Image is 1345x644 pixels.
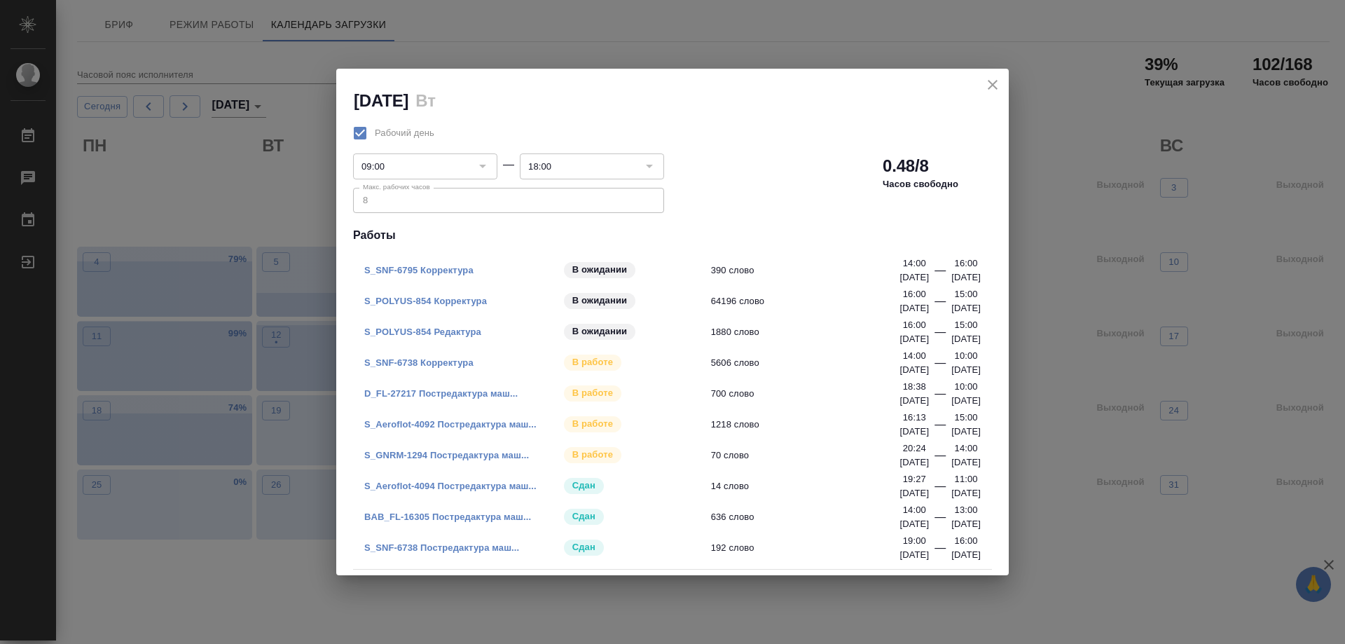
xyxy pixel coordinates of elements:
p: [DATE] [899,517,929,531]
a: S_GNRM-1294 Постредактура маш... [364,450,529,460]
div: — [934,478,946,500]
p: 14:00 [903,256,926,270]
div: — [934,355,946,377]
a: S_POLYUS-854 Редактура [364,327,481,337]
span: 700 слово [711,387,909,401]
p: В ожидании [572,294,628,308]
h2: [DATE] [354,91,408,110]
div: — [934,293,946,315]
p: 15:00 [955,287,978,301]
p: 15:00 [955,318,978,332]
p: 14:00 [903,503,926,517]
p: В работе [572,386,613,400]
p: 19:00 [903,534,926,548]
div: — [934,540,946,562]
p: 10:00 [955,380,978,394]
p: 14:00 [955,441,978,455]
a: D_FL-27217 Постредактура маш... [364,388,518,399]
p: 20:24 [903,441,926,455]
p: 18:38 [903,380,926,394]
p: 16:00 [903,318,926,332]
p: [DATE] [951,517,981,531]
h2: Вт [415,91,435,110]
p: [DATE] [899,332,929,346]
span: 5606 слово [711,356,909,370]
span: Рабочий день [375,126,434,140]
span: 192 слово [711,541,909,555]
p: Сдан [572,540,595,554]
a: S_SNF-6738 Корректура [364,357,474,368]
p: [DATE] [951,486,981,500]
p: [DATE] [899,486,929,500]
p: 11:00 [955,472,978,486]
span: 70 слово [711,448,909,463]
p: 19:27 [903,472,926,486]
p: В ожидании [572,263,628,277]
p: В ожидании [572,324,628,338]
h2: 0.48/8 [883,155,929,177]
span: 14 слово [711,479,909,493]
p: [DATE] [899,394,929,408]
p: [DATE] [899,425,929,439]
h4: Работы [353,227,992,244]
div: — [934,262,946,285]
p: 15:00 [955,411,978,425]
p: [DATE] [951,301,981,315]
a: S_Aeroflot-4094 Постредактура маш... [364,481,537,491]
span: 390 слово [711,263,909,278]
p: 10:00 [955,349,978,363]
span: 1880 слово [711,325,909,339]
p: 16:00 [903,287,926,301]
p: [DATE] [951,332,981,346]
p: В работе [572,355,613,369]
p: [DATE] [899,455,929,470]
a: S_POLYUS-854 Корректура [364,296,487,306]
a: S_SNF-6795 Корректура [364,265,474,275]
a: BAB_FL-16305 Постредактура маш... [364,512,531,522]
p: [DATE] [951,455,981,470]
div: — [934,416,946,439]
div: — [934,324,946,346]
a: S_SNF-6738 Постредактура маш... [364,542,519,553]
span: 1218 слово [711,418,909,432]
p: 14:00 [903,349,926,363]
p: 16:13 [903,411,926,425]
p: 13:00 [955,503,978,517]
span: 636 слово [711,510,909,524]
div: — [934,385,946,408]
div: — [934,447,946,470]
span: 64196 слово [711,294,909,308]
p: [DATE] [899,270,929,285]
p: [DATE] [899,301,929,315]
p: [DATE] [951,394,981,408]
p: Часов свободно [883,177,958,191]
p: 16:00 [955,256,978,270]
p: [DATE] [951,270,981,285]
div: — [503,156,514,173]
p: [DATE] [951,363,981,377]
p: [DATE] [951,548,981,562]
p: В работе [572,448,613,462]
p: В работе [572,417,613,431]
p: [DATE] [899,363,929,377]
p: 16:00 [955,534,978,548]
p: [DATE] [899,548,929,562]
div: — [934,509,946,531]
button: close [982,74,1003,95]
a: S_Aeroflot-4092 Постредактура маш... [364,419,537,430]
p: Сдан [572,479,595,493]
p: [DATE] [951,425,981,439]
p: Сдан [572,509,595,523]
